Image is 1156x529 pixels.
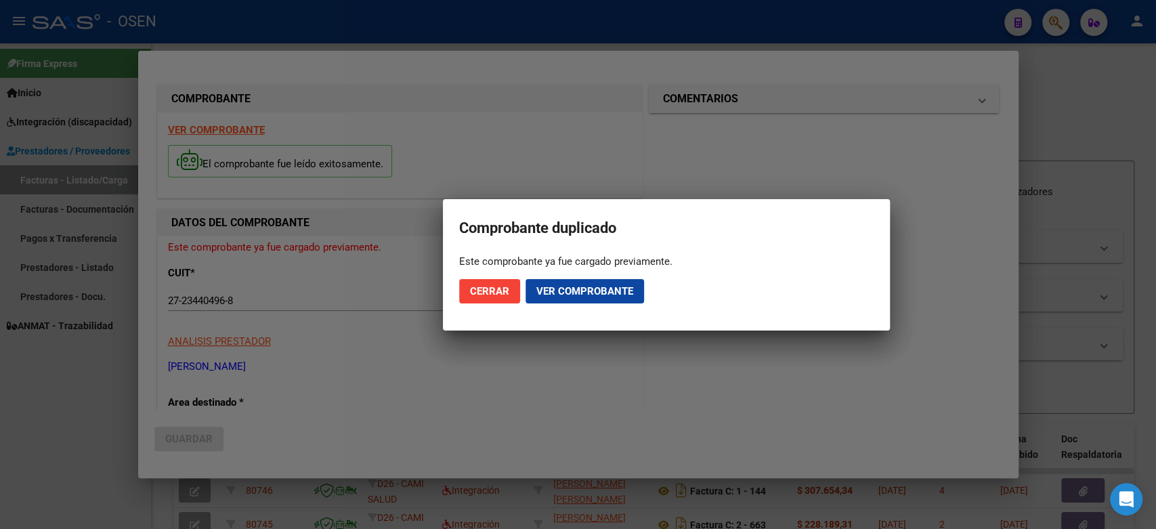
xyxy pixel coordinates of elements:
[459,215,874,241] h2: Comprobante duplicado
[459,279,520,303] button: Cerrar
[470,285,509,297] span: Cerrar
[1110,483,1142,515] div: Open Intercom Messenger
[459,255,874,268] div: Este comprobante ya fue cargado previamente.
[536,285,633,297] span: Ver comprobante
[526,279,644,303] button: Ver comprobante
